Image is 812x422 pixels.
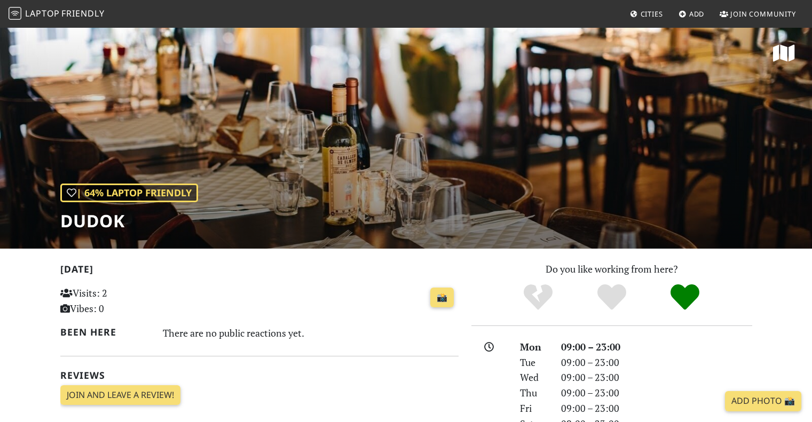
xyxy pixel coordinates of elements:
[514,339,554,355] div: Mon
[555,385,759,401] div: 09:00 – 23:00
[641,9,663,19] span: Cities
[514,401,554,416] div: Fri
[555,370,759,385] div: 09:00 – 23:00
[60,370,459,381] h2: Reviews
[501,283,575,312] div: No
[61,7,104,19] span: Friendly
[674,4,709,23] a: Add
[60,184,198,202] div: | 64% Laptop Friendly
[9,5,105,23] a: LaptopFriendly LaptopFriendly
[60,285,185,316] p: Visits: 2 Vibes: 0
[555,355,759,370] div: 09:00 – 23:00
[626,4,667,23] a: Cities
[514,370,554,385] div: Wed
[471,261,752,277] p: Do you like working from here?
[60,264,459,279] h2: [DATE]
[514,385,554,401] div: Thu
[60,385,180,405] a: Join and leave a review!
[60,327,151,338] h2: Been here
[555,339,759,355] div: 09:00 – 23:00
[555,401,759,416] div: 09:00 – 23:00
[514,355,554,370] div: Tue
[575,283,649,312] div: Yes
[725,391,801,411] a: Add Photo 📸
[715,4,800,23] a: Join Community
[689,9,705,19] span: Add
[25,7,60,19] span: Laptop
[730,9,796,19] span: Join Community
[648,283,722,312] div: Definitely!
[163,324,459,341] div: There are no public reactions yet.
[430,288,454,308] a: 📸
[60,211,198,231] h1: Dudok
[9,7,21,20] img: LaptopFriendly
